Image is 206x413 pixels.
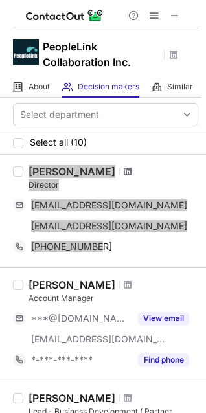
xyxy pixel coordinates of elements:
span: [EMAIL_ADDRESS][DOMAIN_NAME] [31,199,187,211]
span: Decision makers [78,82,139,92]
img: ContactOut v5.3.10 [26,8,104,23]
span: About [29,82,50,92]
div: [PERSON_NAME] [29,165,115,178]
button: Reveal Button [138,312,189,325]
span: Similar [167,82,193,92]
div: Select department [20,108,99,121]
div: Director [29,179,198,191]
span: [EMAIL_ADDRESS][DOMAIN_NAME] [31,220,187,232]
span: [PHONE_NUMBER] [31,241,112,252]
button: Reveal Button [138,353,189,366]
span: Select all (10) [30,137,87,148]
span: ***@[DOMAIN_NAME] [31,313,130,324]
div: Account Manager [29,293,198,304]
div: [PERSON_NAME] [29,278,115,291]
img: 2a302e92c30d1eacb7590be31107a085 [13,39,39,65]
h1: PeopleLink Collaboration Inc. [43,39,159,70]
span: [EMAIL_ADDRESS][DOMAIN_NAME] [31,333,166,345]
div: [PERSON_NAME] [29,392,115,405]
